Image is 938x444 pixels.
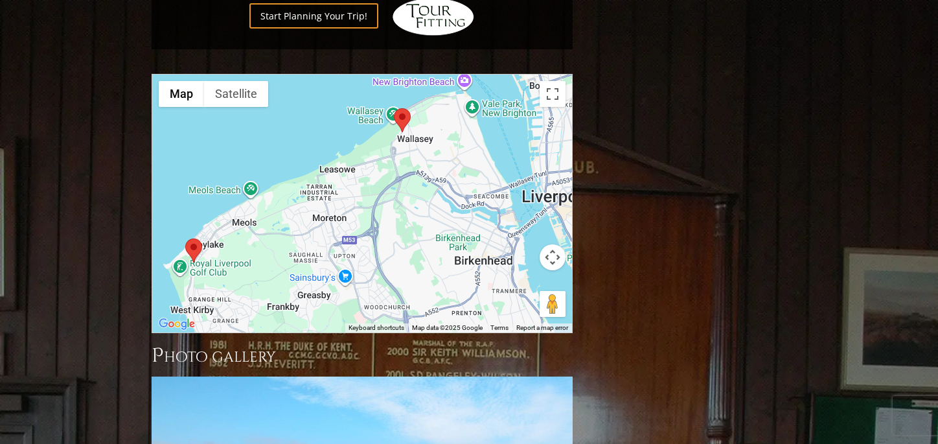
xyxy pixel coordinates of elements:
a: Start Planning Your Trip! [249,3,378,29]
button: Drag Pegman onto the map to open Street View [540,291,566,317]
img: Google [155,316,198,333]
button: Keyboard shortcuts [349,323,404,333]
a: Report a map error [516,324,568,331]
button: Toggle fullscreen view [540,81,566,107]
a: Open this area in Google Maps (opens a new window) [155,316,198,333]
a: Terms (opens in new tab) [490,324,509,331]
button: Show street map [159,81,204,107]
button: Map camera controls [540,244,566,270]
h3: Photo Gallery [152,343,573,369]
span: Map data ©2025 Google [412,324,483,331]
button: Show satellite imagery [204,81,268,107]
